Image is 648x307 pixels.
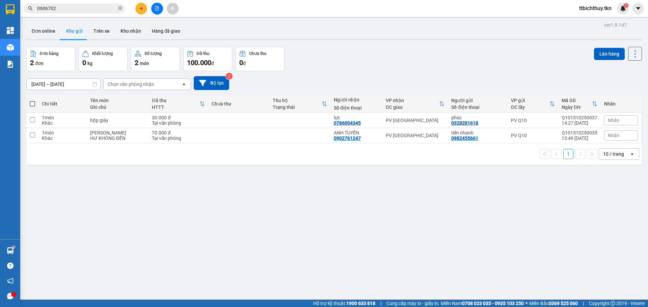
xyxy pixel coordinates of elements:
[386,118,444,123] div: PV [GEOGRAPHIC_DATA]
[183,47,232,71] button: Đã thu100.000đ
[115,23,146,39] button: Kho nhận
[37,5,117,12] input: Tìm tên, số ĐT hoặc mã đơn
[152,104,199,110] div: HTTT
[35,61,44,66] span: đơn
[635,5,641,11] span: caret-down
[108,81,154,88] div: Chọn văn phòng nhận
[313,300,375,307] span: Hỗ trợ kỹ thuật:
[194,76,229,90] button: Bộ lọc
[40,51,58,56] div: Đơn hàng
[146,23,186,39] button: Hàng đã giao
[135,3,147,14] button: plus
[632,3,644,14] button: caret-down
[6,4,15,14] img: logo-vxr
[334,130,379,135] div: ANH TUYẾN
[90,104,145,110] div: Ghi chú
[549,301,578,306] strong: 0369 525 060
[42,135,83,141] div: Khác
[148,95,208,113] th: Toggle SortBy
[181,82,187,87] svg: open
[562,135,597,141] div: 13:49 [DATE]
[511,118,555,123] div: PV Q10
[451,120,478,126] div: 0328281618
[620,5,626,11] img: icon-new-feature
[382,95,448,113] th: Toggle SortBy
[611,301,615,306] span: copyright
[451,115,504,120] div: phúc
[152,130,205,135] div: 70.000 đ
[334,115,379,120] div: lực
[562,98,592,103] div: Mã GD
[511,133,555,138] div: PV Q10
[608,133,619,138] span: Nhãn
[608,118,619,123] span: Nhãn
[27,79,100,90] input: Select a date range.
[7,278,13,284] span: notification
[334,135,361,141] div: 0902761247
[87,61,92,66] span: kg
[334,120,361,126] div: 0786004345
[583,300,584,307] span: |
[441,300,524,307] span: Miền Nam
[386,98,439,103] div: VP nhận
[386,300,439,307] span: Cung cấp máy in - giấy in:
[604,21,627,29] div: ver 1.8.147
[239,59,243,67] span: 0
[7,44,14,51] img: warehouse-icon
[90,130,145,135] div: thạch cao
[42,115,83,120] div: 1 món
[386,104,439,110] div: ĐC giao
[152,98,199,103] div: Đã thu
[118,6,122,10] span: close-circle
[135,59,138,67] span: 2
[30,59,34,67] span: 2
[249,51,266,56] div: Chưa thu
[90,98,145,103] div: Tên món
[131,47,180,71] button: Số lượng2món
[90,118,145,123] div: hộp giày
[197,51,209,56] div: Đã thu
[61,23,88,39] button: Kho gửi
[13,246,15,248] sup: 1
[26,23,61,39] button: Đơn online
[7,293,13,299] span: message
[529,300,578,307] span: Miền Bắc
[7,247,14,254] img: warehouse-icon
[562,130,597,135] div: Q101510250035
[7,61,14,68] img: solution-icon
[334,97,379,102] div: Người nhận
[236,47,285,71] button: Chưa thu0đ
[273,98,322,103] div: Thu hộ
[508,95,558,113] th: Toggle SortBy
[462,301,524,306] strong: 0708 023 035 - 0935 103 250
[558,95,601,113] th: Toggle SortBy
[7,263,13,269] span: question-circle
[92,51,113,56] div: Khối lượng
[243,61,246,66] span: đ
[624,3,628,8] sup: 1
[334,105,379,111] div: Số điện thoại
[562,115,597,120] div: Q101510250037
[79,47,128,71] button: Khối lượng0kg
[451,98,504,103] div: Người gửi
[451,130,504,135] div: tiến nhanh
[212,101,266,106] div: Chưa thu
[82,59,86,67] span: 0
[42,130,83,135] div: 1 món
[346,301,375,306] strong: 1900 633 818
[562,104,592,110] div: Ngày ĐH
[380,300,381,307] span: |
[139,6,144,11] span: plus
[152,115,205,120] div: 30.000 đ
[451,135,478,141] div: 0982455661
[226,73,233,80] sup: 2
[170,6,175,11] span: aim
[511,104,549,110] div: ĐC lấy
[152,135,205,141] div: Tại văn phòng
[525,302,528,305] span: ⚪️
[167,3,179,14] button: aim
[603,151,624,157] div: 10 / trang
[118,5,122,12] span: close-circle
[604,101,638,106] div: Nhãn
[151,3,163,14] button: file-add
